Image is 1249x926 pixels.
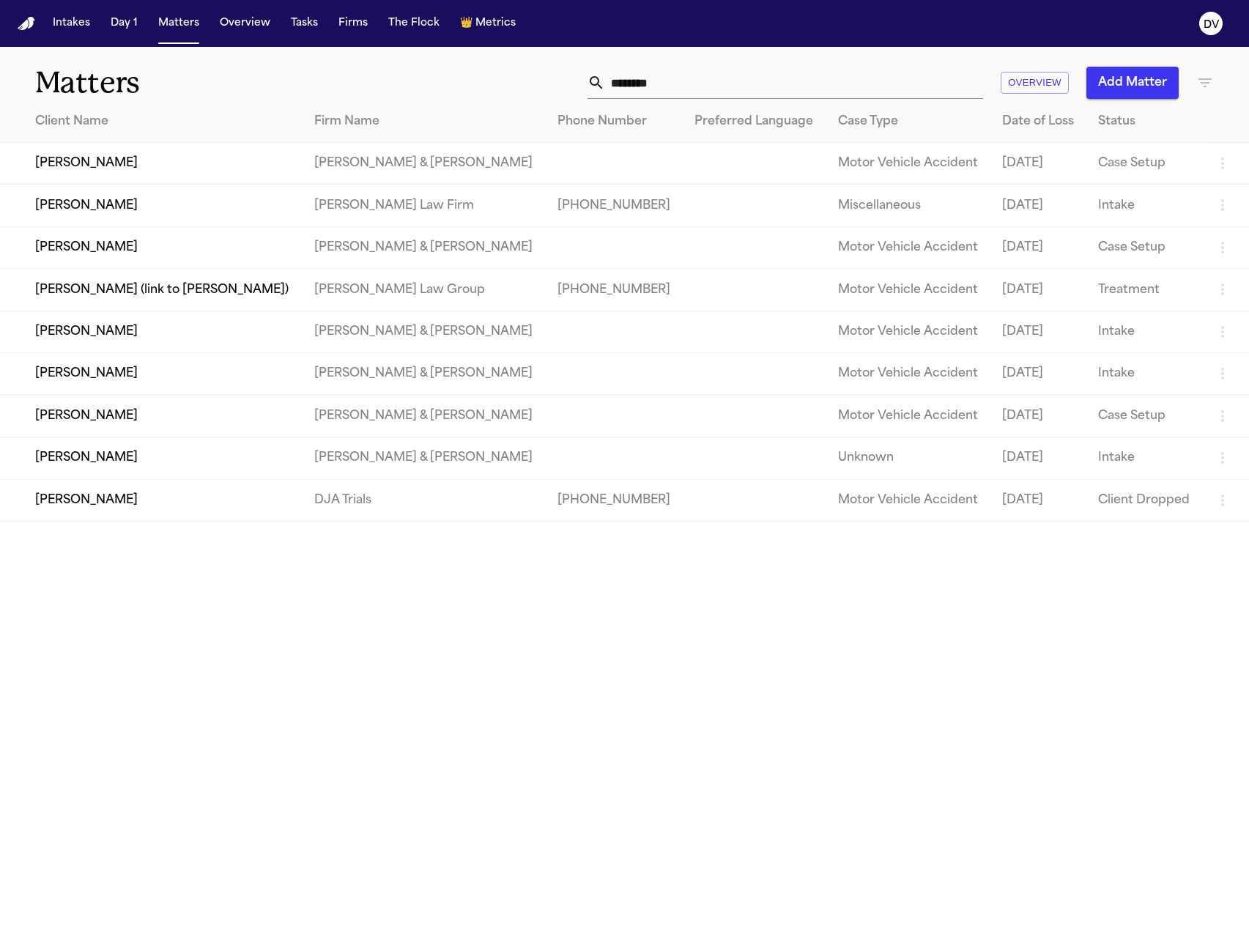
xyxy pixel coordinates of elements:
[35,64,372,101] h1: Matters
[826,437,991,479] td: Unknown
[1086,143,1202,185] td: Case Setup
[1086,269,1202,311] td: Treatment
[990,395,1086,437] td: [DATE]
[333,10,374,37] button: Firms
[1086,437,1202,479] td: Intake
[1001,72,1069,95] button: Overview
[152,10,205,37] button: Matters
[460,16,472,31] span: crown
[382,10,445,37] button: The Flock
[990,143,1086,185] td: [DATE]
[1086,67,1179,99] button: Add Matter
[990,479,1086,521] td: [DATE]
[303,395,546,437] td: [PERSON_NAME] & [PERSON_NAME]
[694,113,814,130] div: Preferred Language
[557,113,671,130] div: Phone Number
[18,17,35,31] a: Home
[1086,185,1202,226] td: Intake
[826,353,991,395] td: Motor Vehicle Accident
[303,185,546,226] td: [PERSON_NAME] Law Firm
[990,437,1086,479] td: [DATE]
[454,10,522,37] button: crownMetrics
[546,269,683,311] td: [PHONE_NUMBER]
[826,226,991,268] td: Motor Vehicle Accident
[990,226,1086,268] td: [DATE]
[303,437,546,479] td: [PERSON_NAME] & [PERSON_NAME]
[990,185,1086,226] td: [DATE]
[303,353,546,395] td: [PERSON_NAME] & [PERSON_NAME]
[303,479,546,521] td: DJA Trials
[826,269,991,311] td: Motor Vehicle Accident
[826,185,991,226] td: Miscellaneous
[314,113,534,130] div: Firm Name
[1204,20,1220,30] text: DV
[35,113,291,130] div: Client Name
[105,10,144,37] button: Day 1
[214,10,276,37] button: Overview
[990,269,1086,311] td: [DATE]
[838,113,979,130] div: Case Type
[826,479,991,521] td: Motor Vehicle Accident
[285,10,324,37] button: Tasks
[546,185,683,226] td: [PHONE_NUMBER]
[1086,395,1202,437] td: Case Setup
[1086,479,1202,521] td: Client Dropped
[303,311,546,352] td: [PERSON_NAME] & [PERSON_NAME]
[826,143,991,185] td: Motor Vehicle Accident
[990,311,1086,352] td: [DATE]
[475,16,516,31] span: Metrics
[303,143,546,185] td: [PERSON_NAME] & [PERSON_NAME]
[1002,113,1075,130] div: Date of Loss
[47,10,96,37] button: Intakes
[1086,226,1202,268] td: Case Setup
[1098,113,1190,130] div: Status
[990,353,1086,395] td: [DATE]
[826,395,991,437] td: Motor Vehicle Accident
[18,17,35,31] img: Finch Logo
[303,269,546,311] td: [PERSON_NAME] Law Group
[1086,353,1202,395] td: Intake
[1086,311,1202,352] td: Intake
[826,311,991,352] td: Motor Vehicle Accident
[546,479,683,521] td: [PHONE_NUMBER]
[303,226,546,268] td: [PERSON_NAME] & [PERSON_NAME]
